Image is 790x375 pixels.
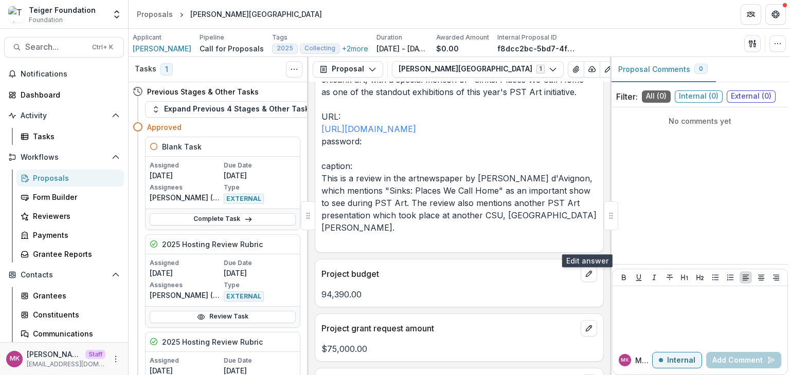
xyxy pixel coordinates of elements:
[8,6,25,23] img: Teiger Foundation
[224,356,296,365] p: Due Date
[150,213,296,226] a: Complete Task
[321,268,577,280] p: Project budget
[770,271,782,284] button: Align Right
[706,352,781,368] button: Add Comment
[4,267,124,283] button: Open Contacts
[33,309,116,320] div: Constituents
[150,161,222,170] p: Assigned
[162,336,263,347] h5: 2025 Hosting Review Rubric
[642,90,671,103] span: All ( 0 )
[150,356,222,365] p: Assigned
[150,183,222,192] p: Assignees
[376,43,428,54] p: [DATE] - [DATE]
[16,189,124,205] a: Form Builder
[667,356,695,365] p: Internal
[224,161,296,170] p: Due Date
[724,271,737,284] button: Ordered List
[4,66,124,82] button: Notifications
[568,61,584,78] button: View Attached Files
[160,63,173,76] span: 1
[376,33,402,42] p: Duration
[600,61,616,78] button: Edit as form
[135,65,156,73] h3: Tasks
[85,350,105,359] p: Staff
[321,322,577,334] p: Project grant request amount
[621,358,629,363] div: Mahesh Kumar
[145,101,320,118] button: Expand Previous 4 Stages & Other Tasks
[321,288,597,301] p: 94,390.00
[21,70,120,79] span: Notifications
[150,311,296,323] a: Review Task
[133,7,177,22] a: Proposals
[90,42,115,53] div: Ctrl + K
[740,271,752,284] button: Align Left
[497,43,574,54] p: f8dcc2bc-5bd7-4f70-b2ec-59a99c859506
[277,45,293,52] span: 2025
[224,268,296,278] p: [DATE]
[21,153,107,162] span: Workflows
[21,271,107,279] span: Contacts
[200,33,224,42] p: Pipeline
[755,271,767,284] button: Align Center
[678,271,691,284] button: Heading 1
[321,124,416,134] a: [URL][DOMAIN_NAME]
[33,249,116,259] div: Grantee Reports
[16,246,124,262] a: Grantee Reports
[272,33,288,42] p: Tags
[33,192,116,202] div: Form Builder
[29,5,96,15] div: Teiger Foundation
[27,360,105,369] p: [EMAIL_ADDRESS][DOMAIN_NAME]
[33,173,116,183] div: Proposals
[133,43,191,54] span: [PERSON_NAME]
[33,230,116,240] div: Payments
[16,170,124,186] a: Proposals
[675,90,723,103] span: Internal ( 0 )
[635,355,652,366] p: Mahesh K
[663,271,676,284] button: Strike
[150,192,222,203] p: [PERSON_NAME] ([EMAIL_ADDRESS][DOMAIN_NAME])
[110,353,122,365] button: More
[16,325,124,342] a: Communications
[33,211,116,221] div: Reviewers
[616,116,784,126] p: No comments yet
[133,33,161,42] p: Applicant
[21,111,107,120] span: Activity
[765,4,786,25] button: Get Help
[150,268,222,278] p: [DATE]
[137,9,173,20] div: Proposals
[741,4,761,25] button: Partners
[436,43,459,54] p: $0.00
[313,61,383,78] button: Proposal
[727,90,776,103] span: External ( 0 )
[4,37,124,58] button: Search...
[224,291,264,302] span: EXTERNAL
[286,61,302,78] button: Toggle View Cancelled Tasks
[633,271,645,284] button: Underline
[618,271,630,284] button: Bold
[190,9,322,20] div: [PERSON_NAME][GEOGRAPHIC_DATA]
[321,343,597,355] p: $75,000.00
[392,61,564,78] button: [PERSON_NAME][GEOGRAPHIC_DATA]1
[610,57,716,82] button: Proposal Comments
[4,149,124,165] button: Open Workflows
[150,258,222,268] p: Assigned
[16,287,124,304] a: Grantees
[616,90,638,103] p: Filter:
[224,258,296,268] p: Due Date
[16,227,124,243] a: Payments
[581,320,597,336] button: edit
[150,290,222,301] p: [PERSON_NAME] ([PERSON_NAME][EMAIL_ADDRESS][DOMAIN_NAME])
[21,89,116,100] div: Dashboard
[10,355,20,362] div: Mahesh Kumar
[33,290,116,301] div: Grantees
[652,352,702,368] button: Internal
[33,131,116,142] div: Tasks
[581,266,597,282] button: edit
[150,170,222,181] p: [DATE]
[342,43,368,54] button: +2more
[16,128,124,145] a: Tasks
[25,42,86,52] span: Search...
[224,280,296,290] p: Type
[147,122,182,133] h4: Approved
[33,328,116,339] div: Communications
